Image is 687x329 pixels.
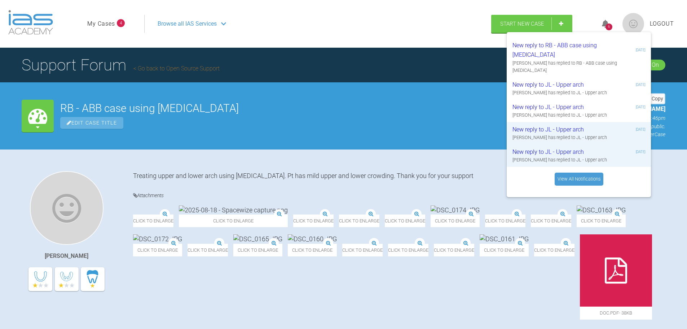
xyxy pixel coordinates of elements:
[60,103,579,114] h2: RB - ABB case using [MEDICAL_DATA]
[8,10,53,35] img: logo-light.3e3ef733.png
[577,205,626,215] img: DSC_0163.JPG
[431,215,480,227] span: Click to enlarge
[133,234,182,243] img: DSC_0172.JPG
[293,215,334,227] span: Click to enlarge
[188,244,228,256] span: Click to enlarge
[434,244,474,256] span: Click to enlarge
[233,234,282,243] img: DSC_0165.JPG
[636,82,645,87] div: [DATE]
[512,80,599,90] div: New reply to JL - Upper arch
[133,191,665,200] h4: Attachments
[605,23,612,30] div: 6
[22,52,220,78] h1: Support Forum
[531,215,571,227] span: Click to enlarge
[485,215,525,227] span: Click to enlarge
[133,65,220,72] a: Go back to Open Source Support
[45,251,88,261] div: [PERSON_NAME]
[512,89,645,96] div: [PERSON_NAME] has replied to JL - Upper arch
[580,307,652,319] span: doc.pdf - 38KB
[507,38,651,77] a: New reply to RB - ABB case using [MEDICAL_DATA][DATE][PERSON_NAME] has replied to RB - ABB case u...
[512,156,645,164] div: [PERSON_NAME] has replied to JL - Upper arch
[555,173,603,186] a: View All Notifications
[431,205,480,215] img: DSC_0174.JPG
[507,100,651,122] a: New reply to JL - Upper arch[DATE][PERSON_NAME] has replied to JL - Upper arch
[512,41,599,59] div: New reply to RB - ABB case using [MEDICAL_DATA]
[30,171,104,245] img: Matthew Gough
[512,112,645,119] div: [PERSON_NAME] has replied to JL - Upper arch
[342,244,383,256] span: Click to enlarge
[339,215,379,227] span: Click to enlarge
[385,215,425,227] span: Click to enlarge
[288,234,337,243] img: DSC_0160.JPG
[512,125,599,134] div: New reply to JL - Upper arch
[179,215,288,227] span: Click to enlarge
[512,134,645,141] div: [PERSON_NAME] has replied to JL - Upper arch
[512,147,599,157] div: New reply to JL - Upper arch
[233,244,282,256] span: Click to enlarge
[179,205,288,215] img: 2025-08-18 - Spacewize capture.png
[117,19,125,27] span: 4
[622,13,644,35] img: profile.png
[158,19,217,29] span: Browse all IAS Services
[636,149,645,155] div: [DATE]
[534,244,574,256] span: Click to enlarge
[388,244,428,256] span: Click to enlarge
[577,215,626,227] span: Click to enlarge
[87,19,115,29] a: My Cases
[288,244,337,256] span: Click to enlarge
[133,244,182,256] span: Click to enlarge
[652,60,659,70] div: On
[636,127,645,132] div: [DATE]
[500,21,544,27] span: Start New Case
[512,103,599,112] div: New reply to JL - Upper arch
[491,15,572,33] a: Start New Case
[133,215,173,227] span: Click to enlarge
[507,122,651,144] a: New reply to JL - Upper arch[DATE][PERSON_NAME] has replied to JL - Upper arch
[507,77,651,100] a: New reply to JL - Upper arch[DATE][PERSON_NAME] has replied to JL - Upper arch
[636,104,645,110] div: [DATE]
[507,144,651,167] a: New reply to JL - Upper arch[DATE][PERSON_NAME] has replied to JL - Upper arch
[643,94,665,103] div: Copy
[480,234,529,243] img: DSC_0161.JPG
[512,60,645,74] div: [PERSON_NAME] has replied to RB - ABB case using [MEDICAL_DATA]
[636,47,645,53] div: [DATE]
[60,117,123,129] span: Edit Case Title
[133,171,665,180] div: Treating upper and lower arch using [MEDICAL_DATA]. Pt has mild upper and lower crowding. Thank y...
[480,244,529,256] span: Click to enlarge
[650,19,674,29] a: Logout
